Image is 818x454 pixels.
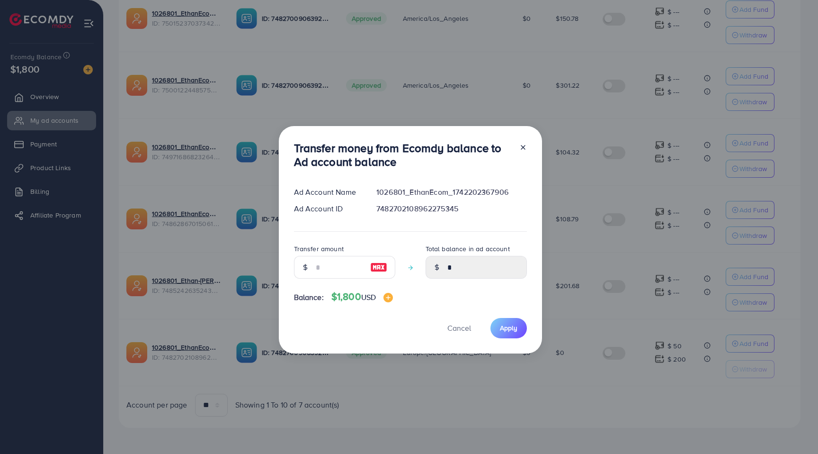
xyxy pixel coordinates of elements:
[294,244,344,254] label: Transfer amount
[500,323,517,333] span: Apply
[331,291,393,303] h4: $1,800
[286,203,369,214] div: Ad Account ID
[426,244,510,254] label: Total balance in ad account
[436,318,483,338] button: Cancel
[294,292,324,303] span: Balance:
[383,293,393,302] img: image
[294,141,512,169] h3: Transfer money from Ecomdy balance to Ad account balance
[370,262,387,273] img: image
[778,411,811,447] iframe: Chat
[369,203,534,214] div: 7482702108962275345
[447,323,471,333] span: Cancel
[361,292,376,302] span: USD
[369,187,534,198] div: 1026801_EthanEcom_1742202367906
[490,318,527,338] button: Apply
[286,187,369,198] div: Ad Account Name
